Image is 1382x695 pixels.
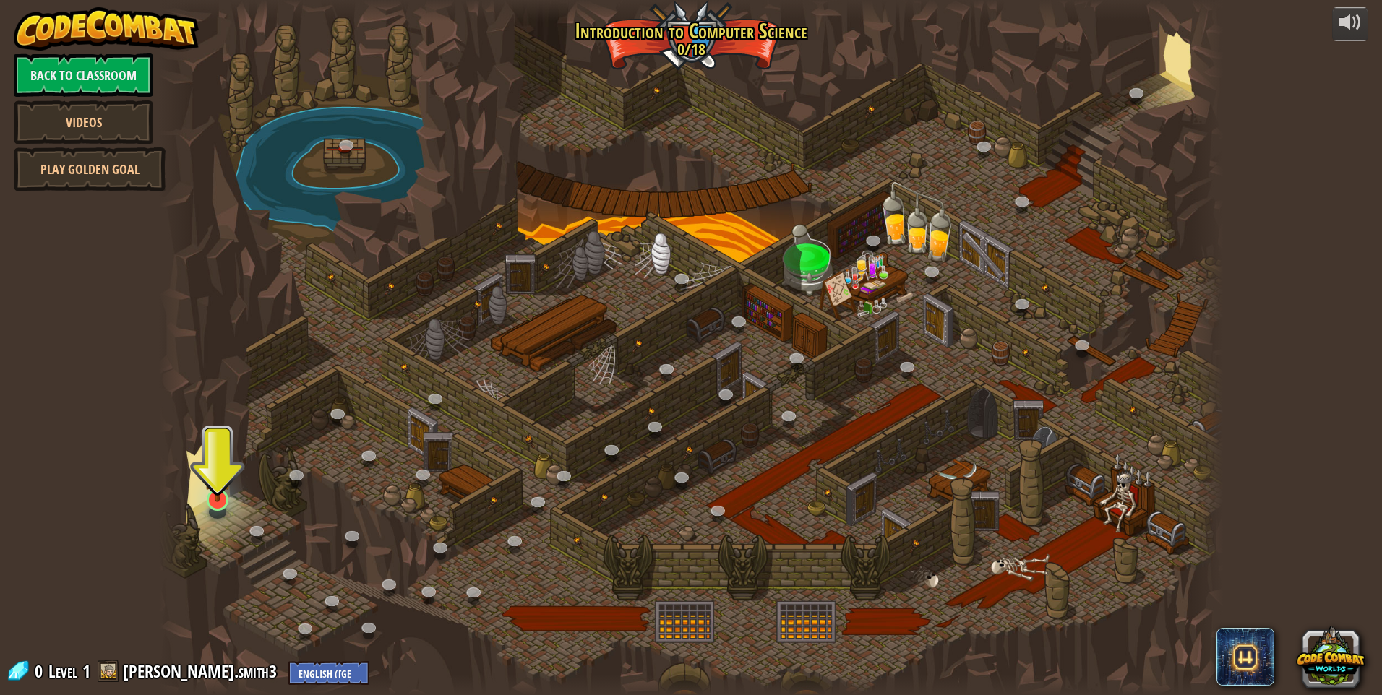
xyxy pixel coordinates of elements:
a: [PERSON_NAME].smith3 [123,660,281,683]
img: CodeCombat - Learn how to code by playing a game [14,7,199,51]
img: level-banner-unstarted.png [203,436,232,501]
a: Videos [14,100,153,144]
button: Adjust volume [1332,7,1368,41]
a: Back to Classroom [14,53,153,97]
span: 0 [35,660,47,683]
a: Play Golden Goal [14,147,166,191]
span: Level [48,660,77,683]
span: 1 [82,660,90,683]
